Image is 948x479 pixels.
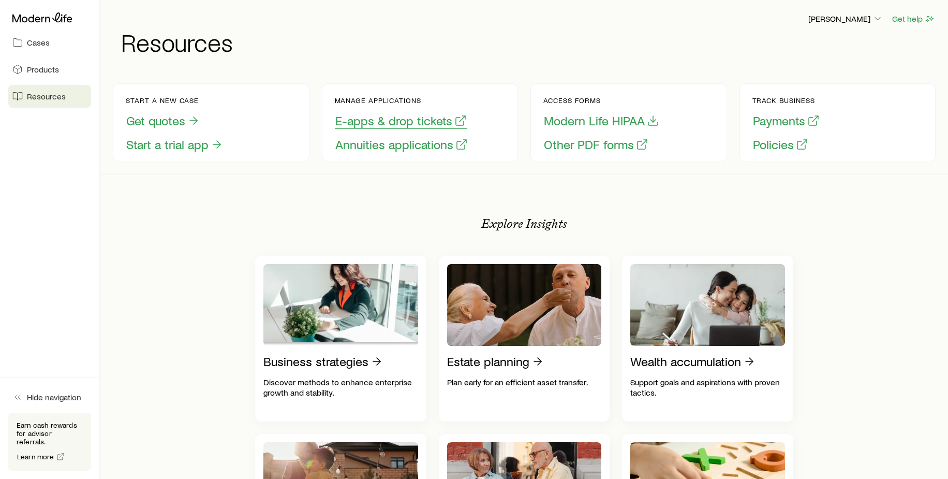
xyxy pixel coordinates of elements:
p: Track business [752,96,820,105]
img: Wealth accumulation [630,264,785,346]
button: Start a trial app [126,137,224,153]
p: Business strategies [263,354,368,369]
a: Resources [8,85,91,108]
p: Access forms [543,96,660,105]
img: Business strategies [263,264,418,346]
span: Hide navigation [27,392,81,402]
a: Products [8,58,91,81]
p: Discover methods to enhance enterprise growth and stability. [263,377,418,398]
span: Cases [27,37,50,48]
button: Other PDF forms [543,137,649,153]
a: Business strategiesDiscover methods to enhance enterprise growth and stability. [255,256,426,422]
p: [PERSON_NAME] [808,13,883,24]
a: Cases [8,31,91,54]
button: E-apps & drop tickets [335,113,467,129]
button: Policies [752,137,809,153]
button: Hide navigation [8,386,91,409]
a: Wealth accumulationSupport goals and aspirations with proven tactics. [622,256,793,422]
div: Earn cash rewards for advisor referrals.Learn more [8,413,91,471]
button: Get quotes [126,113,200,129]
a: Estate planningPlan early for an efficient asset transfer. [439,256,610,422]
button: Get help [892,13,936,25]
span: Products [27,64,59,75]
p: Estate planning [447,354,529,369]
span: Learn more [17,453,54,460]
img: Estate planning [447,264,602,346]
button: [PERSON_NAME] [808,13,883,25]
p: Support goals and aspirations with proven tactics. [630,377,785,398]
p: Explore Insights [481,216,567,231]
button: Modern Life HIPAA [543,113,660,129]
p: Start a new case [126,96,224,105]
p: Wealth accumulation [630,354,741,369]
p: Plan early for an efficient asset transfer. [447,377,602,387]
p: Manage applications [335,96,468,105]
button: Annuities applications [335,137,468,153]
h1: Resources [121,30,936,54]
button: Payments [752,113,820,129]
span: Resources [27,91,66,101]
p: Earn cash rewards for advisor referrals. [17,421,83,446]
